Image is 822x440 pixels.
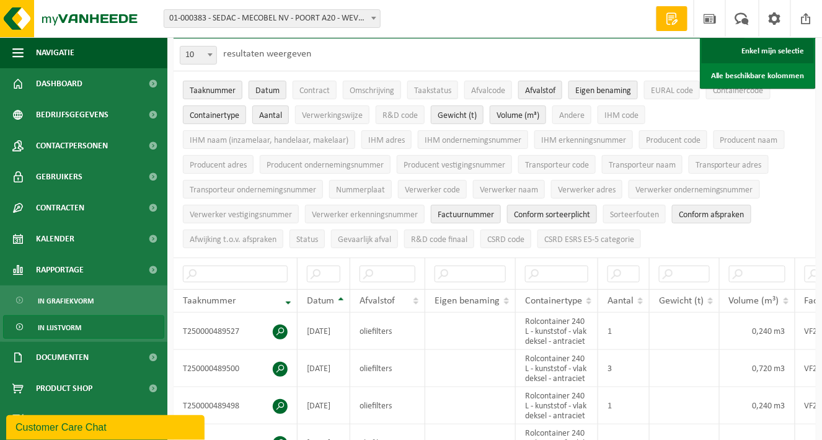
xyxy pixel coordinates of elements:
span: Afvalcode [471,86,505,96]
td: T250000489500 [174,350,298,387]
span: Andere [559,111,585,120]
a: Alle beschikbare kolommen [702,63,814,88]
button: AfvalcodeAfvalcode: Activate to sort [464,81,512,99]
button: Gewicht (t)Gewicht (t): Activate to sort [431,106,484,124]
span: Contract [299,86,330,96]
span: Volume (m³) [497,111,539,120]
button: Transporteur codeTransporteur code: Activate to sort [518,155,596,174]
span: R&D code [382,111,418,120]
td: oliefilters [350,350,425,387]
span: Afwijking t.o.v. afspraken [190,235,276,245]
button: Transporteur ondernemingsnummerTransporteur ondernemingsnummer : Activate to sort [183,180,323,199]
td: oliefilters [350,387,425,424]
button: Verwerker ondernemingsnummerVerwerker ondernemingsnummer: Activate to sort [629,180,760,199]
span: Eigen benaming [575,86,631,96]
td: 3 [598,350,650,387]
button: IHM ondernemingsnummerIHM ondernemingsnummer: Activate to sort [418,130,528,149]
span: Transporteur ondernemingsnummer [190,186,316,195]
td: T250000489527 [174,313,298,350]
td: T250000489498 [174,387,298,424]
span: EURAL code [651,86,693,96]
span: IHM erkenningsnummer [541,136,626,145]
span: Rapportage [36,254,84,285]
span: 01-000383 - SEDAC - MECOBEL NV - POORT A20 - WEVELGEM [164,9,381,28]
span: CSRD ESRS E5-5 categorie [544,235,634,245]
td: Rolcontainer 240 L - kunststof - vlak deksel - antraciet [516,313,598,350]
button: Producent ondernemingsnummerProducent ondernemingsnummer: Activate to sort [260,155,391,174]
span: Verwerker naam [480,186,538,195]
button: Producent codeProducent code: Activate to sort [639,130,707,149]
span: Verwerker erkenningsnummer [312,210,418,220]
span: Verwerker ondernemingsnummer [635,186,753,195]
span: Taaknummer [190,86,236,96]
button: OmschrijvingOmschrijving: Activate to sort [343,81,401,99]
button: Producent adresProducent adres: Activate to sort [183,155,254,174]
button: SorteerfoutenSorteerfouten: Activate to sort [603,205,666,223]
span: Transporteur naam [609,161,676,170]
span: In lijstvorm [38,316,81,339]
span: IHM ondernemingsnummer [425,136,521,145]
span: IHM code [604,111,639,120]
button: R&D codeR&amp;D code: Activate to sort [376,106,425,124]
span: Gewicht (t) [438,111,477,120]
td: 1 [598,387,650,424]
span: Acceptatievoorwaarden [36,404,136,435]
button: CSRD ESRS E5-5 categorieCSRD ESRS E5-5 categorie: Activate to sort [537,230,641,248]
button: TaaknummerTaaknummer: Activate to remove sorting [183,81,242,99]
span: Datum [307,296,334,306]
button: Producent vestigingsnummerProducent vestigingsnummer: Activate to sort [397,155,512,174]
button: ContainertypeContainertype: Activate to sort [183,106,246,124]
span: Eigen benaming [435,296,500,306]
button: Verwerker adresVerwerker adres: Activate to sort [551,180,622,199]
span: Verwerker vestigingsnummer [190,210,292,220]
span: Transporteur code [525,161,589,170]
span: Verwerkingswijze [302,111,363,120]
button: Verwerker vestigingsnummerVerwerker vestigingsnummer: Activate to sort [183,205,299,223]
button: VerwerkingswijzeVerwerkingswijze: Activate to sort [295,106,369,124]
button: NummerplaatNummerplaat: Activate to sort [329,180,392,199]
span: In grafiekvorm [38,289,94,313]
td: 0,240 m3 [720,387,795,424]
span: Navigatie [36,37,74,68]
span: Gewicht (t) [659,296,704,306]
button: DatumDatum: Activate to sort [249,81,286,99]
span: Sorteerfouten [610,210,659,220]
span: Gevaarlijk afval [338,235,391,245]
span: Verwerker adres [558,186,616,195]
span: Omschrijving [350,86,394,96]
span: Conform afspraken [679,210,745,220]
td: 0,240 m3 [720,313,795,350]
button: AfvalstofAfvalstof: Activate to sort [518,81,562,99]
span: Containertype [525,296,582,306]
span: IHM naam (inzamelaar, handelaar, makelaar) [190,136,348,145]
span: Producent ondernemingsnummer [267,161,384,170]
span: 10 [180,46,217,65]
span: Taakstatus [414,86,451,96]
td: [DATE] [298,387,350,424]
td: [DATE] [298,313,350,350]
span: Factuurnummer [438,210,494,220]
button: Volume (m³)Volume (m³): Activate to sort [490,106,546,124]
span: Volume (m³) [729,296,779,306]
button: ContractContract: Activate to sort [293,81,337,99]
td: Rolcontainer 240 L - kunststof - vlak deksel - antraciet [516,387,598,424]
span: Conform sorteerplicht [514,210,590,220]
span: Datum [255,86,280,96]
button: Verwerker codeVerwerker code: Activate to sort [398,180,467,199]
button: AantalAantal: Activate to sort [252,106,289,124]
iframe: chat widget [6,413,207,440]
span: Bedrijfsgegevens [36,99,108,130]
label: resultaten weergeven [223,49,311,59]
span: R&D code finaal [411,235,467,245]
button: IHM codeIHM code: Activate to sort [598,106,645,124]
span: Producent code [646,136,700,145]
button: ContainercodeContainercode: Activate to sort [706,81,771,99]
span: Gebruikers [36,161,82,192]
button: TaakstatusTaakstatus: Activate to sort [407,81,458,99]
span: Producent adres [190,161,247,170]
button: AndereAndere: Activate to sort [552,106,591,124]
button: Transporteur naamTransporteur naam: Activate to sort [602,155,683,174]
span: Aantal [259,111,282,120]
a: In lijstvorm [3,315,164,339]
button: StatusStatus: Activate to sort [289,230,325,248]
